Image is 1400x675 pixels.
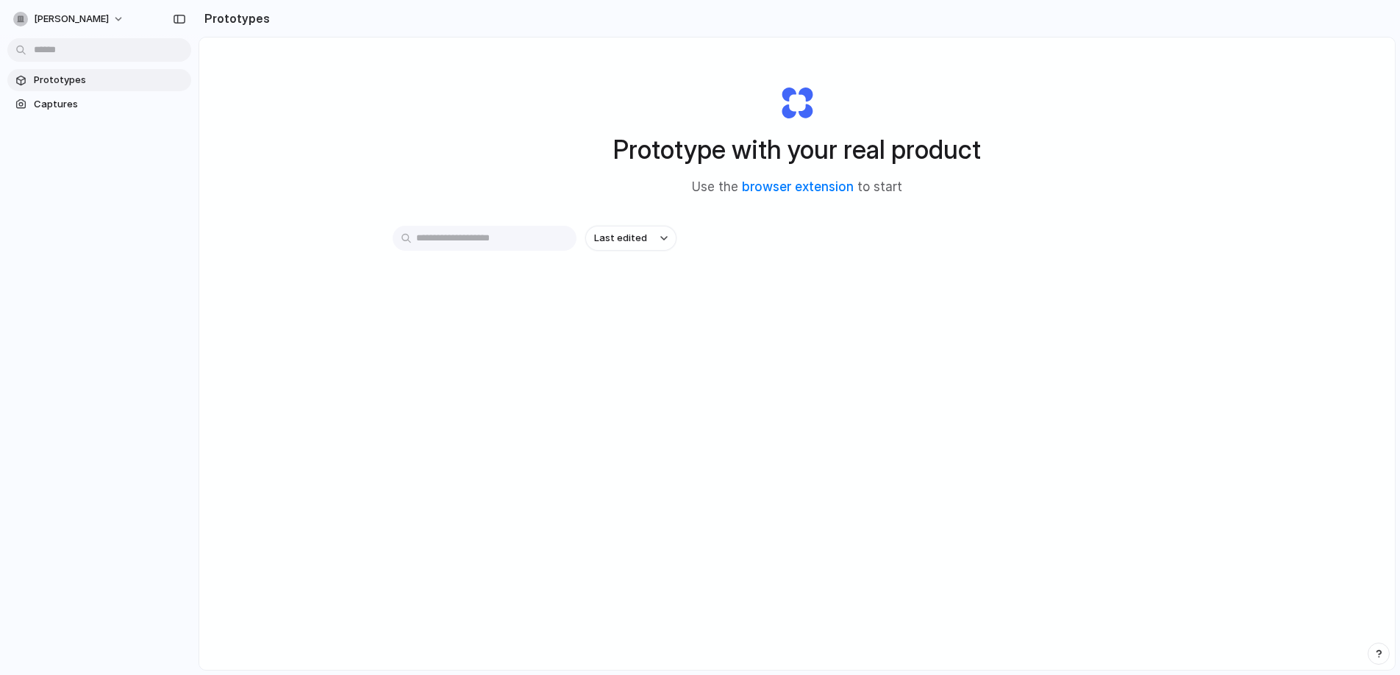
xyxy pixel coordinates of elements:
[199,10,270,27] h2: Prototypes
[742,179,854,194] a: browser extension
[7,69,191,91] a: Prototypes
[34,97,185,112] span: Captures
[692,178,902,197] span: Use the to start
[585,226,676,251] button: Last edited
[34,73,185,87] span: Prototypes
[613,130,981,169] h1: Prototype with your real product
[594,231,647,246] span: Last edited
[7,93,191,115] a: Captures
[7,7,132,31] button: [PERSON_NAME]
[34,12,109,26] span: [PERSON_NAME]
